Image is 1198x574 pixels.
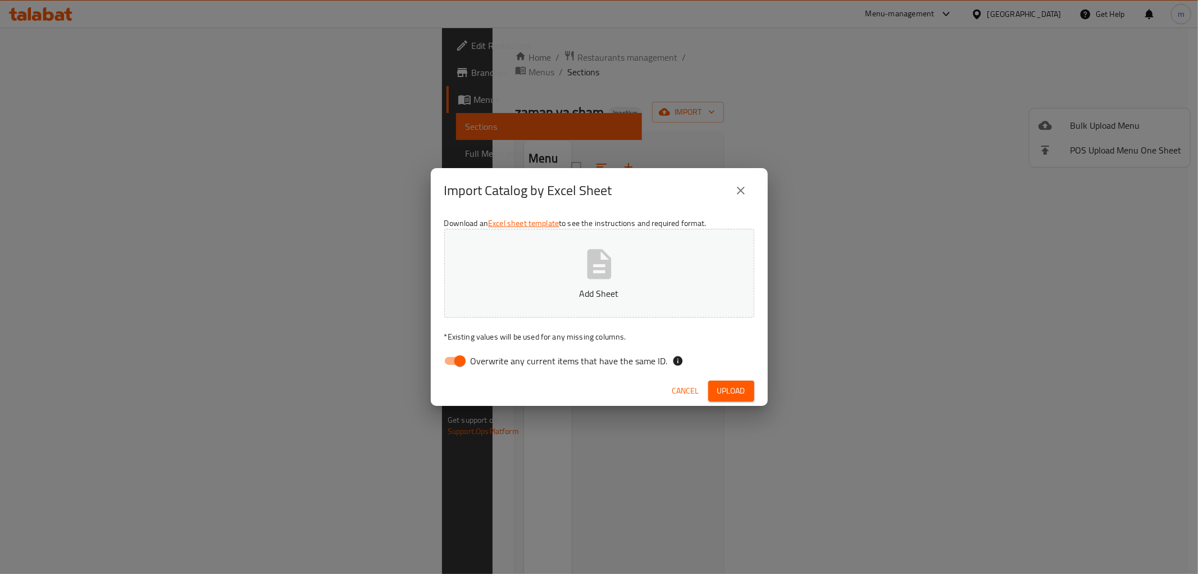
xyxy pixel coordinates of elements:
button: close [727,177,754,204]
p: Add Sheet [462,287,737,300]
p: Existing values will be used for any missing columns. [444,331,754,342]
div: Download an to see the instructions and required format. [431,213,768,376]
svg: If the overwrite option isn't selected, then the items that match an existing ID will be ignored ... [672,355,684,367]
span: Upload [717,384,745,398]
h2: Import Catalog by Excel Sheet [444,182,612,200]
span: Cancel [672,384,699,398]
a: Excel sheet template [488,216,559,230]
button: Add Sheet [444,229,754,318]
button: Upload [708,381,754,401]
button: Cancel [668,381,704,401]
span: Overwrite any current items that have the same ID. [471,354,668,368]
